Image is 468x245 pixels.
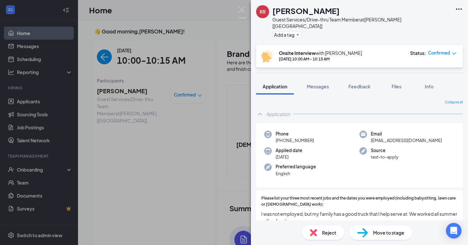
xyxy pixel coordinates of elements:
[279,50,316,56] b: Onsite Interview
[272,31,301,38] button: PlusAdd a tag
[256,110,264,118] svg: ChevronUp
[260,8,266,15] div: RR
[276,163,316,170] span: Preferred language
[276,137,314,144] span: [PHONE_NUMBER]
[371,137,442,144] span: [EMAIL_ADDRESS][DOMAIN_NAME]
[266,111,291,117] div: Application
[307,84,329,89] span: Messages
[445,100,463,105] span: Collapse all
[428,50,450,56] span: Confirmed
[455,5,463,13] svg: Ellipses
[261,210,458,225] span: I was not employed, but my family has a good truck that I help serve at. We worked all summer sel...
[371,147,398,154] span: Source
[276,170,316,177] span: English
[425,84,434,89] span: Info
[410,50,426,56] div: Status :
[261,195,458,208] span: Please list your three most recent jobs and the dates you were employed (including babysitting, l...
[276,131,314,137] span: Phone
[272,5,340,16] h1: [PERSON_NAME]
[276,147,302,154] span: Applied date
[263,84,287,89] span: Application
[348,84,370,89] span: Feedback
[452,51,456,56] span: down
[276,154,302,160] span: [DATE]
[371,154,398,160] span: text-to-apply
[322,229,336,236] span: Reject
[392,84,401,89] span: Files
[371,131,442,137] span: Email
[279,56,362,62] div: [DATE] 10:00 AM - 10:15 AM
[446,223,461,239] div: Open Intercom Messenger
[272,16,452,29] div: Guest Services/Drive-thru Team Member at [PERSON_NAME] [[GEOGRAPHIC_DATA]]
[296,33,300,37] svg: Plus
[373,229,404,236] span: Move to stage
[279,50,362,56] div: with [PERSON_NAME]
